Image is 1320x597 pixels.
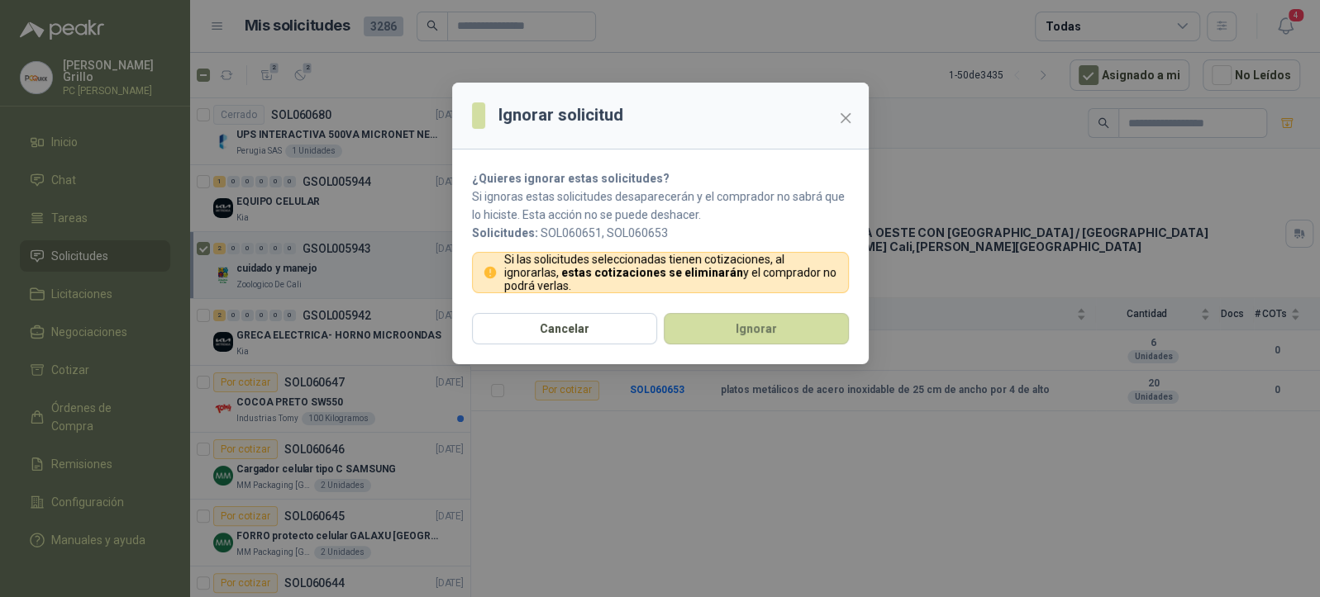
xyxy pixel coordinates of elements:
[832,105,859,131] button: Close
[503,253,838,292] p: Si las solicitudes seleccionadas tienen cotizaciones, al ignorarlas, y el comprador no podrá verlas.
[472,313,657,344] button: Cancelar
[472,226,538,239] b: Solicitudes:
[560,266,742,279] strong: estas cotizaciones se eliminarán
[498,102,623,128] h3: Ignorar solicitud
[472,224,849,242] p: SOL060651, SOL060653
[472,187,849,224] p: Si ignoras estas solicitudes desaparecerán y el comprador no sabrá que lo hiciste. Esta acción no...
[664,313,849,344] button: Ignorar
[839,111,852,125] span: close
[472,172,670,185] strong: ¿Quieres ignorar estas solicitudes?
